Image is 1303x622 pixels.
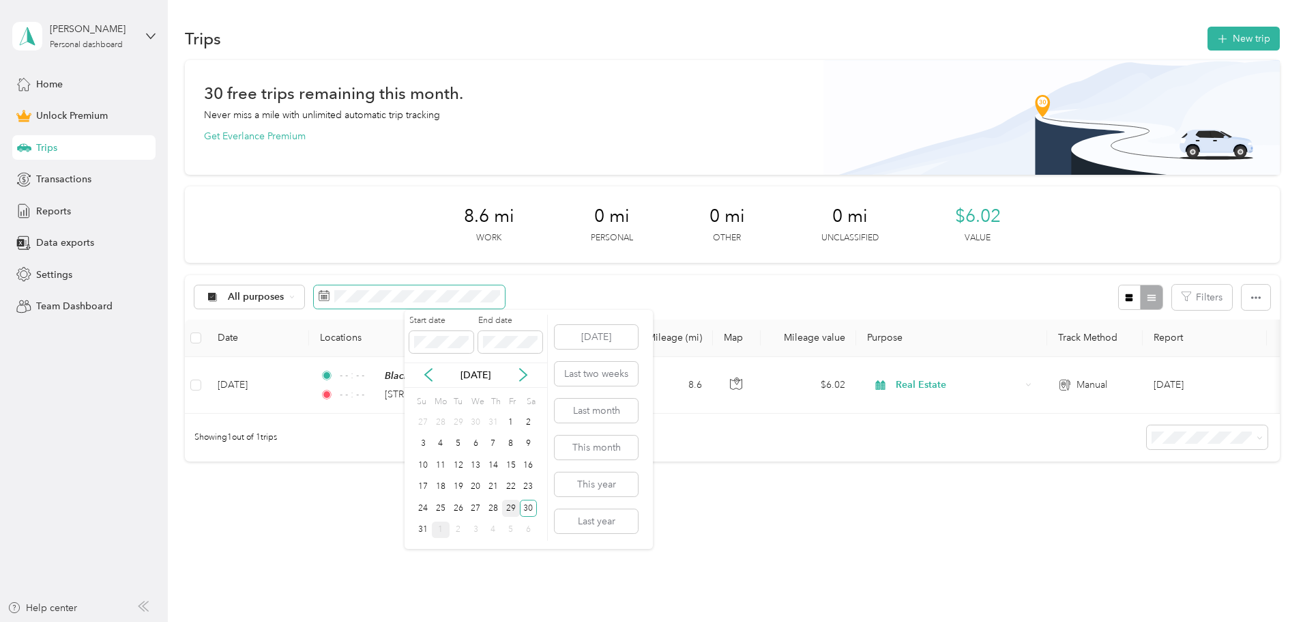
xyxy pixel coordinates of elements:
div: 17 [414,479,432,496]
p: [DATE] [447,368,504,382]
div: 6 [467,436,484,453]
div: We [469,393,484,412]
div: 28 [432,414,450,431]
span: Manual [1077,378,1107,393]
label: Start date [409,315,473,327]
div: 20 [467,479,484,496]
div: Su [414,393,427,412]
span: Home [36,77,63,91]
div: 3 [414,436,432,453]
th: Purpose [856,320,1047,357]
p: Unclassified [821,232,879,244]
div: [PERSON_NAME] [50,22,135,36]
div: 14 [484,457,502,474]
div: 13 [467,457,484,474]
div: 9 [520,436,538,453]
button: This month [555,436,638,460]
span: 0 mi [832,206,868,227]
div: 23 [520,479,538,496]
p: Work [476,232,501,244]
div: 1 [502,414,520,431]
p: Other [713,232,741,244]
button: [DATE] [555,325,638,349]
div: 29 [502,500,520,517]
th: Mileage (mi) [623,320,713,357]
button: This year [555,472,638,496]
div: 11 [432,457,450,474]
th: Locations [309,320,623,357]
div: 27 [467,500,484,517]
div: 6 [520,522,538,539]
button: Last year [555,509,638,533]
div: 5 [502,522,520,539]
span: Data exports [36,236,94,250]
span: Team Dashboard [36,299,113,313]
td: [DATE] [207,357,309,414]
span: [STREET_ADDRESS] [385,388,471,400]
div: Fr [507,393,520,412]
div: 16 [520,457,538,474]
h1: Trips [185,31,221,46]
p: Never miss a mile with unlimited automatic trip tracking [204,108,440,122]
div: Personal dashboard [50,41,123,49]
span: Showing 1 out of 1 trips [185,432,277,444]
iframe: Everlance-gr Chat Button Frame [1227,546,1303,622]
td: 8.6 [623,357,713,414]
th: Mileage value [761,320,856,357]
div: 5 [450,436,467,453]
div: 10 [414,457,432,474]
button: Last month [555,399,638,423]
span: - - : - - [340,387,379,402]
th: Map [713,320,761,357]
div: Sa [524,393,537,412]
button: Last two weeks [555,362,638,386]
div: 27 [414,414,432,431]
img: Banner [823,60,1280,175]
div: 2 [520,414,538,431]
button: New trip [1207,27,1280,51]
div: 25 [432,500,450,517]
div: 2 [450,522,467,539]
span: Reports [36,204,71,218]
div: 21 [484,479,502,496]
span: All purposes [228,292,284,302]
div: 26 [450,500,467,517]
span: Transactions [36,172,91,186]
div: 7 [484,436,502,453]
button: Get Everlance Premium [204,129,306,143]
div: 15 [502,457,520,474]
span: $6.02 [955,206,1001,227]
div: 12 [450,457,467,474]
p: Personal [591,232,633,244]
span: Real Estate [896,378,1021,393]
label: End date [478,315,542,327]
div: 4 [432,436,450,453]
div: Th [489,393,502,412]
p: Value [965,232,991,244]
div: 8 [502,436,520,453]
div: 29 [450,414,467,431]
span: 0 mi [709,206,745,227]
span: Black Eagle Drive ([STREET_ADDRESS] , [GEOGRAPHIC_DATA], [US_STATE]) [385,370,714,382]
button: Filters [1172,285,1232,310]
div: 30 [467,414,484,431]
div: 24 [414,500,432,517]
span: - - : - - [340,368,379,383]
div: 1 [432,522,450,539]
div: 4 [484,522,502,539]
button: Help center [8,601,77,615]
span: Trips [36,141,57,155]
th: Date [207,320,309,357]
div: 22 [502,479,520,496]
div: Mo [432,393,447,412]
span: 8.6 mi [464,206,514,227]
span: Settings [36,268,72,282]
div: 28 [484,500,502,517]
div: Tu [452,393,465,412]
div: 3 [467,522,484,539]
div: 19 [450,479,467,496]
span: 0 mi [594,206,630,227]
td: $6.02 [761,357,856,414]
div: 18 [432,479,450,496]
